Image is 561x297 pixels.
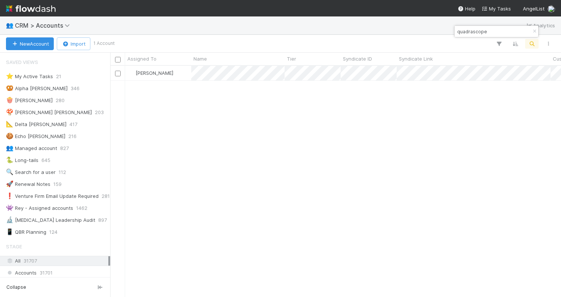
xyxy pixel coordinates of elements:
span: 🚀 [6,181,13,187]
span: 👥 [6,22,13,28]
img: logo-inverted-e16ddd16eac7371096b0.svg [6,2,56,15]
span: 🍄 [6,109,13,115]
div: Managed account [6,144,57,153]
span: 1462 [76,203,87,213]
div: Long-tails [6,156,38,165]
span: [PERSON_NAME] [136,70,173,76]
span: 🍿 [6,97,13,103]
span: My Tasks [481,6,511,12]
input: Toggle Row Selected [115,71,121,76]
span: Syndicate ID [343,55,372,62]
span: 281 [102,192,110,201]
small: 1 Account [93,40,115,47]
div: QBR Planning [6,227,46,237]
span: Syndicate Link [399,55,433,62]
div: Alpha [PERSON_NAME] [6,84,68,93]
span: Assigned To [127,55,156,62]
span: Accounts [6,268,37,278]
span: Tier [287,55,296,62]
span: 897 [98,215,107,225]
span: 346 [71,84,80,93]
span: 21 [56,72,61,81]
span: 31707 [24,256,37,266]
div: Venture Firm Email Update Required [6,192,99,201]
div: Rey - Assigned accounts [6,203,73,213]
img: avatar_d055a153-5d46-4590-b65c-6ad68ba65107.png [128,70,134,76]
span: 👥 [6,145,13,151]
span: 203 [95,108,104,117]
div: Delta [PERSON_NAME] [6,120,66,129]
span: 📱 [6,229,13,235]
span: Saved Views [6,55,38,70]
span: 🔍 [6,169,13,175]
span: 31701 [40,268,53,278]
div: All [6,256,108,266]
span: 280 [56,96,65,105]
span: CRM > Accounts [15,22,74,29]
a: Analytics [526,21,555,30]
span: Name [193,55,207,62]
span: 🐍 [6,157,13,163]
div: [PERSON_NAME] [PERSON_NAME] [6,108,92,117]
span: 👾 [6,205,13,211]
div: My Active Tasks [6,72,53,81]
span: 417 [69,120,77,129]
span: 112 [59,168,66,177]
span: 159 [53,180,62,189]
span: AngelList [523,6,545,12]
div: [MEDICAL_DATA] Leadership Audit [6,215,95,225]
input: Toggle All Rows Selected [115,57,121,62]
span: 645 [41,156,50,165]
span: ⭐ [6,73,13,79]
span: ❗ [6,193,13,199]
span: 124 [49,227,58,237]
span: 216 [68,132,77,141]
button: Import [57,37,90,50]
img: avatar_4aa8e4fd-f2b7-45ba-a6a5-94a913ad1fe4.png [548,5,555,13]
span: Stage [6,239,22,254]
div: Echo [PERSON_NAME] [6,132,65,141]
div: Help [458,5,475,12]
span: 📐 [6,121,13,127]
input: Search... [456,27,530,36]
span: 🥨 [6,85,13,91]
span: 🔬 [6,217,13,223]
span: 827 [60,144,69,153]
span: Collapse [6,284,26,291]
span: 🍪 [6,133,13,139]
div: Search for a user [6,168,56,177]
button: NewAccount [6,37,54,50]
div: [PERSON_NAME] [6,96,53,105]
div: Renewal Notes [6,180,50,189]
